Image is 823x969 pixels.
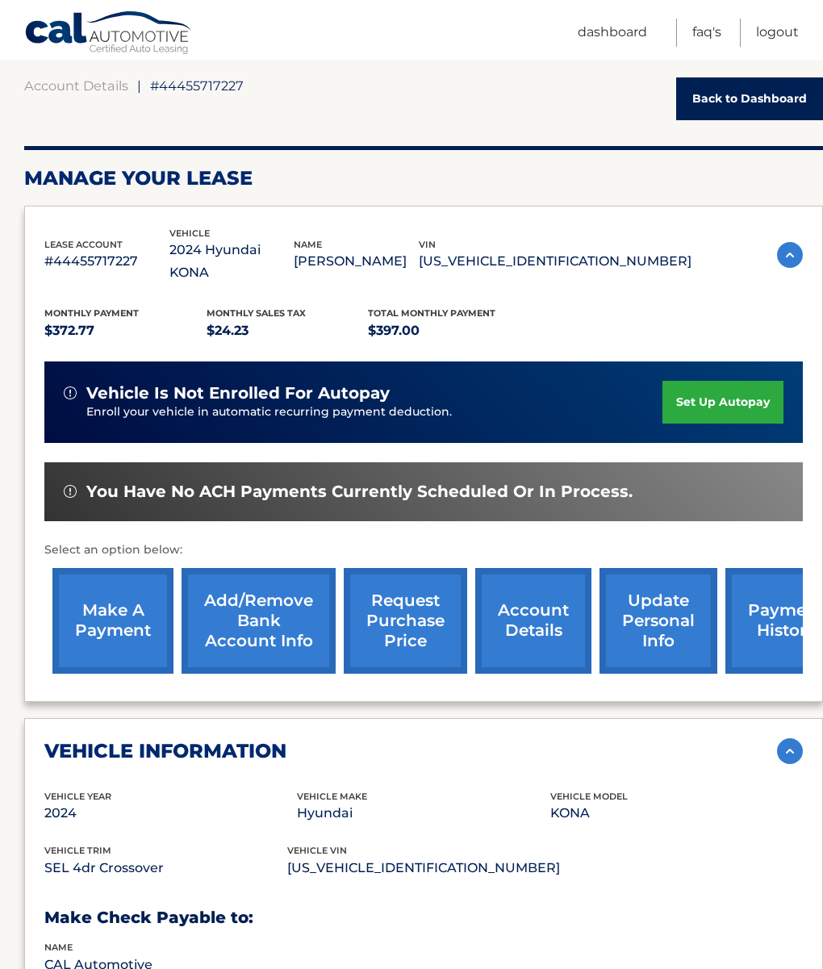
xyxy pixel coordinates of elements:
[756,19,799,47] a: Logout
[297,802,549,825] p: Hyundai
[182,568,336,674] a: Add/Remove bank account info
[676,77,823,120] a: Back to Dashboard
[137,77,141,94] span: |
[692,19,721,47] a: FAQ's
[44,908,803,928] h3: Make Check Payable to:
[297,791,367,802] span: vehicle make
[169,228,210,239] span: vehicle
[662,381,783,424] a: set up autopay
[419,239,436,250] span: vin
[550,802,803,825] p: KONA
[294,250,419,273] p: [PERSON_NAME]
[599,568,717,674] a: update personal info
[44,320,207,342] p: $372.77
[52,568,173,674] a: make a payment
[44,239,123,250] span: lease account
[24,10,194,57] a: Cal Automotive
[64,485,77,498] img: alert-white.svg
[207,307,306,319] span: Monthly sales Tax
[287,857,560,879] p: [US_VEHICLE_IDENTIFICATION_NUMBER]
[150,77,244,94] span: #44455717227
[44,791,111,802] span: vehicle Year
[24,77,128,94] a: Account Details
[24,166,823,190] h2: Manage Your Lease
[419,250,691,273] p: [US_VEHICLE_IDENTIFICATION_NUMBER]
[368,307,495,319] span: Total Monthly Payment
[86,383,390,403] span: vehicle is not enrolled for autopay
[44,857,287,879] p: SEL 4dr Crossover
[44,802,297,825] p: 2024
[44,541,803,560] p: Select an option below:
[344,568,467,674] a: request purchase price
[44,845,111,856] span: vehicle trim
[475,568,591,674] a: account details
[86,482,633,502] span: You have no ACH payments currently scheduled or in process.
[578,19,647,47] a: Dashboard
[44,942,73,953] span: name
[368,320,530,342] p: $397.00
[44,307,139,319] span: Monthly Payment
[294,239,322,250] span: name
[44,250,169,273] p: #44455717227
[777,242,803,268] img: accordion-active.svg
[207,320,369,342] p: $24.23
[64,386,77,399] img: alert-white.svg
[777,738,803,764] img: accordion-active.svg
[169,239,295,284] p: 2024 Hyundai KONA
[44,739,286,763] h2: vehicle information
[550,791,628,802] span: vehicle model
[287,845,347,856] span: vehicle vin
[86,403,662,421] p: Enroll your vehicle in automatic recurring payment deduction.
